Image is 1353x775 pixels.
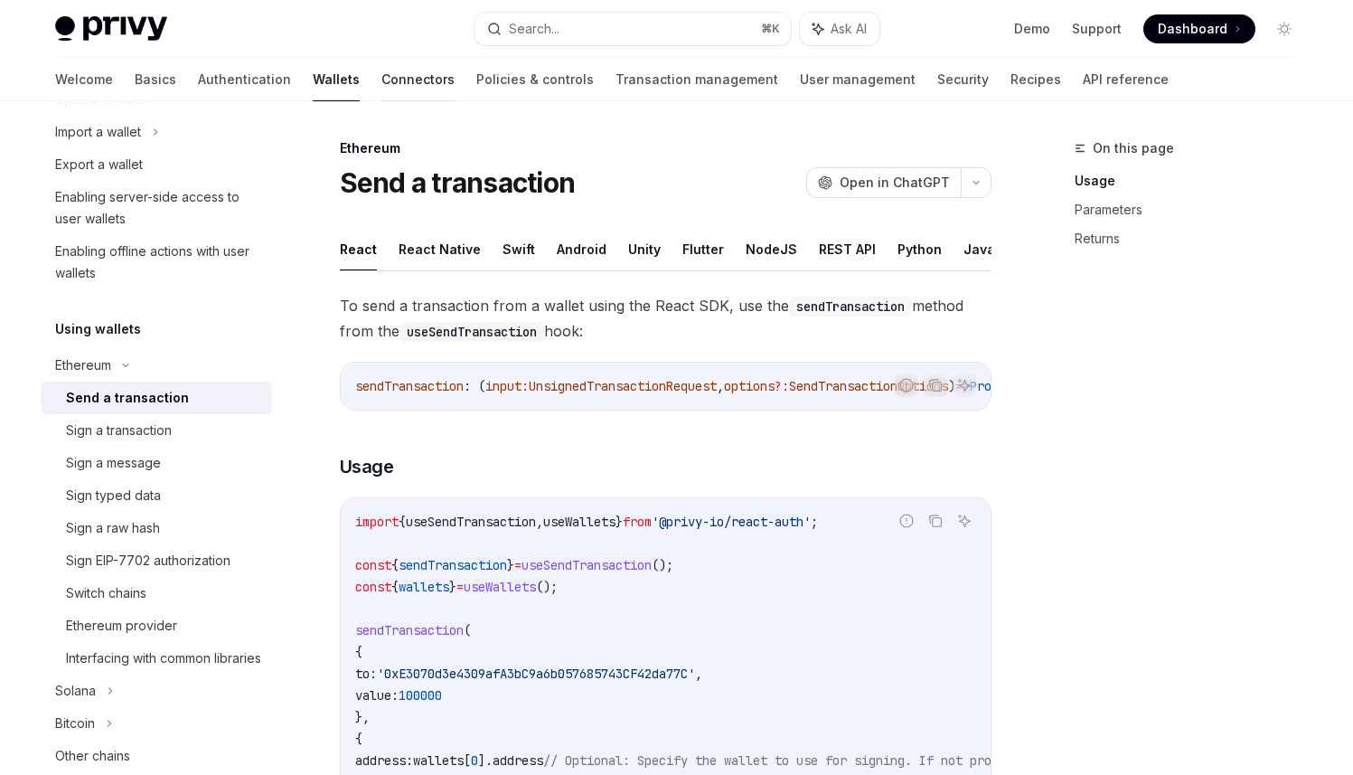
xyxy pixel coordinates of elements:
button: Swift [503,228,535,270]
span: useWallets [464,579,536,595]
span: ) [948,378,955,394]
div: Sign a transaction [66,420,172,441]
a: Welcome [55,58,113,101]
a: Wallets [313,58,360,101]
a: Security [937,58,989,101]
span: Ask AI [831,20,867,38]
div: Export a wallet [55,154,143,175]
button: Ask AI [800,13,879,45]
a: API reference [1083,58,1169,101]
span: address: [355,752,413,769]
h5: Using wallets [55,318,141,340]
button: Report incorrect code [895,373,918,397]
a: Authentication [198,58,291,101]
div: Sign typed data [66,485,161,506]
span: useSendTransaction [406,514,536,530]
span: = [456,579,464,595]
span: from [623,514,652,530]
span: Dashboard [1158,20,1227,38]
span: options [724,378,775,394]
button: React [340,228,377,270]
a: Sign a raw hash [41,512,272,544]
button: Toggle dark mode [1270,14,1299,43]
a: Support [1072,20,1122,38]
span: { [355,644,362,660]
a: Other chains [41,740,272,772]
span: : ( [464,378,485,394]
code: useSendTransaction [399,322,544,342]
a: Transaction management [615,58,778,101]
button: Copy the contents from the code block [924,373,947,397]
a: Send a transaction [41,382,272,414]
a: Switch chains [41,577,272,610]
span: }, [355,709,370,725]
a: Basics [135,58,176,101]
a: Recipes [1010,58,1061,101]
span: To send a transaction from a wallet using the React SDK, use the method from the hook: [340,293,991,344]
div: Ethereum [55,354,111,376]
a: Returns [1075,224,1313,253]
span: ⌘ K [761,22,780,36]
div: Sign a message [66,452,161,474]
span: wallets [413,752,464,769]
button: Open in ChatGPT [806,167,961,198]
span: import [355,514,399,530]
code: sendTransaction [789,297,912,317]
button: REST API [819,228,876,270]
div: Solana [55,680,96,702]
span: { [391,579,399,595]
span: On this page [1093,137,1174,159]
a: Interfacing with common libraries [41,642,272,675]
div: Ethereum provider [66,615,177,637]
div: Ethereum [340,139,991,157]
button: Ask AI [953,373,976,397]
span: } [507,557,514,573]
button: Ask AI [953,509,976,533]
a: User management [800,58,916,101]
button: Search...⌘K [474,13,791,45]
a: Policies & controls [476,58,594,101]
a: Usage [1075,166,1313,195]
span: address [493,752,543,769]
button: Copy the contents from the code block [924,509,947,533]
div: Import a wallet [55,121,141,143]
span: '0xE3070d3e4309afA3bC9a6b057685743CF42da77C' [377,666,695,682]
a: Sign a message [41,447,272,479]
span: , [536,514,543,530]
a: Demo [1014,20,1050,38]
span: = [514,557,521,573]
a: Enabling offline actions with user wallets [41,235,272,289]
span: Usage [340,454,394,479]
button: Java [963,228,995,270]
div: Search... [509,18,559,40]
button: Python [897,228,942,270]
span: } [449,579,456,595]
button: Unity [628,228,661,270]
h1: Send a transaction [340,166,576,199]
span: sendTransaction [355,622,464,638]
span: const [355,557,391,573]
span: (); [536,579,558,595]
a: Dashboard [1143,14,1255,43]
a: Parameters [1075,195,1313,224]
span: '@privy-io/react-auth' [652,514,811,530]
span: 0 [471,752,478,769]
div: Interfacing with common libraries [66,647,261,669]
span: ( [464,622,471,638]
span: input [485,378,521,394]
span: sendTransaction [399,557,507,573]
a: Sign EIP-7702 authorization [41,544,272,577]
div: Switch chains [66,582,146,604]
a: Export a wallet [41,148,272,181]
button: Flutter [682,228,724,270]
span: } [615,514,623,530]
span: { [399,514,406,530]
span: sendTransaction [355,378,464,394]
span: const [355,579,391,595]
span: useWallets [543,514,615,530]
div: Enabling server-side access to user wallets [55,186,261,230]
button: React Native [399,228,481,270]
span: UnsignedTransactionRequest [529,378,717,394]
a: Sign a transaction [41,414,272,447]
span: useSendTransaction [521,557,652,573]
